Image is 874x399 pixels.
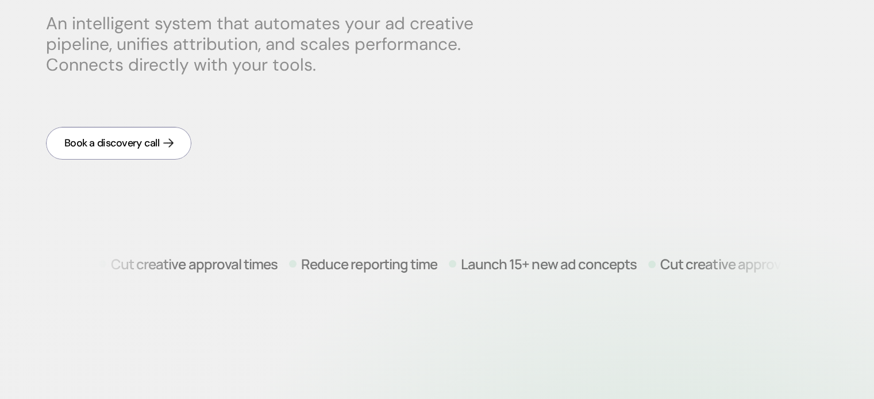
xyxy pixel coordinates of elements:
a: Book a discovery call [46,127,191,160]
p: Reduce reporting time [259,257,395,270]
div: Book a discovery call [64,136,159,150]
p: An intelligent system that automates your ad creative pipeline, unifies attribution, and scales p... [46,13,483,75]
p: Cut creative approval times [68,257,235,270]
p: Cut creative approval times [618,257,784,270]
p: Launch 15+ new ad concepts [418,257,594,270]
